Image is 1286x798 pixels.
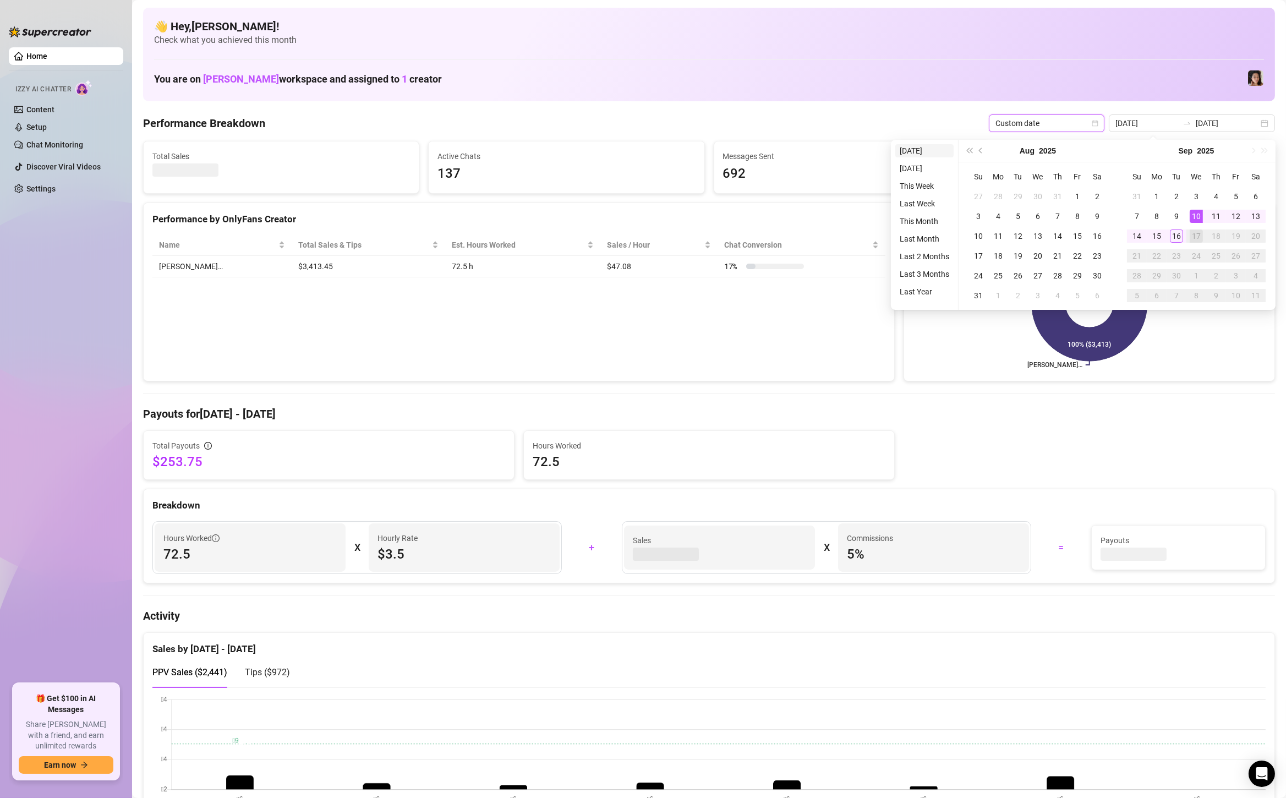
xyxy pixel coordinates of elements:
[988,187,1008,206] td: 2025-07-28
[1087,167,1107,187] th: Sa
[1167,167,1186,187] th: Tu
[1186,266,1206,286] td: 2025-10-01
[1130,229,1143,243] div: 14
[44,761,76,769] span: Earn now
[1101,534,1256,546] span: Payouts
[1196,117,1258,129] input: End date
[992,289,1005,302] div: 1
[1150,210,1163,223] div: 8
[1048,246,1068,266] td: 2025-08-21
[1206,246,1226,266] td: 2025-09-25
[972,249,985,263] div: 17
[26,184,56,193] a: Settings
[1028,286,1048,305] td: 2025-09-03
[1068,187,1087,206] td: 2025-08-01
[1167,246,1186,266] td: 2025-09-23
[1051,249,1064,263] div: 21
[1210,269,1223,282] div: 2
[972,289,985,302] div: 31
[988,167,1008,187] th: Mo
[1048,206,1068,226] td: 2025-08-07
[1147,226,1167,246] td: 2025-09-15
[1127,226,1147,246] td: 2025-09-14
[895,179,954,193] li: This Week
[1068,167,1087,187] th: Fr
[988,246,1008,266] td: 2025-08-18
[1229,269,1243,282] div: 3
[1246,246,1266,266] td: 2025-09-27
[1170,190,1183,203] div: 2
[1031,210,1044,223] div: 6
[847,545,1020,563] span: 5 %
[1167,266,1186,286] td: 2025-09-30
[152,440,200,452] span: Total Payouts
[154,73,442,85] h1: You are on workspace and assigned to creator
[154,34,1264,46] span: Check what you achieved this month
[1091,249,1104,263] div: 23
[607,239,702,251] span: Sales / Hour
[1186,286,1206,305] td: 2025-10-08
[1150,289,1163,302] div: 6
[824,539,829,556] div: X
[163,545,337,563] span: 72.5
[1008,167,1028,187] th: Tu
[377,545,551,563] span: $3.5
[1226,266,1246,286] td: 2025-10-03
[19,756,113,774] button: Earn nowarrow-right
[1087,266,1107,286] td: 2025-08-30
[963,140,975,162] button: Last year (Control + left)
[75,80,92,96] img: AI Chatter
[1226,167,1246,187] th: Fr
[1028,246,1048,266] td: 2025-08-20
[995,115,1098,132] span: Custom date
[723,150,981,162] span: Messages Sent
[533,453,885,471] span: 72.5
[1031,190,1044,203] div: 30
[452,239,585,251] div: Est. Hours Worked
[1226,187,1246,206] td: 2025-09-05
[1147,286,1167,305] td: 2025-10-06
[1038,539,1085,556] div: =
[1183,119,1191,128] span: to
[1130,190,1143,203] div: 31
[143,116,265,131] h4: Performance Breakdown
[1249,269,1262,282] div: 4
[1170,249,1183,263] div: 23
[975,140,987,162] button: Previous month (PageUp)
[1071,210,1084,223] div: 8
[19,719,113,752] span: Share [PERSON_NAME] with a friend, and earn unlimited rewards
[1020,140,1035,162] button: Choose a month
[445,256,600,277] td: 72.5 h
[1008,226,1028,246] td: 2025-08-12
[1246,226,1266,246] td: 2025-09-20
[1226,246,1246,266] td: 2025-09-26
[1068,206,1087,226] td: 2025-08-08
[968,226,988,246] td: 2025-08-10
[600,256,718,277] td: $47.08
[1167,187,1186,206] td: 2025-09-02
[26,123,47,132] a: Setup
[1087,286,1107,305] td: 2025-09-06
[1206,226,1226,246] td: 2025-09-18
[1051,210,1064,223] div: 7
[152,256,292,277] td: [PERSON_NAME]…
[152,212,885,227] div: Performance by OnlyFans Creator
[968,266,988,286] td: 2025-08-24
[1210,249,1223,263] div: 25
[1028,206,1048,226] td: 2025-08-06
[1087,187,1107,206] td: 2025-08-02
[1190,249,1203,263] div: 24
[292,234,446,256] th: Total Sales & Tips
[1071,269,1084,282] div: 29
[437,163,695,184] span: 137
[1150,229,1163,243] div: 15
[1028,266,1048,286] td: 2025-08-27
[968,187,988,206] td: 2025-07-27
[1130,249,1143,263] div: 21
[1091,269,1104,282] div: 30
[847,532,893,544] article: Commissions
[1249,210,1262,223] div: 13
[1246,286,1266,305] td: 2025-10-11
[1210,229,1223,243] div: 18
[26,52,47,61] a: Home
